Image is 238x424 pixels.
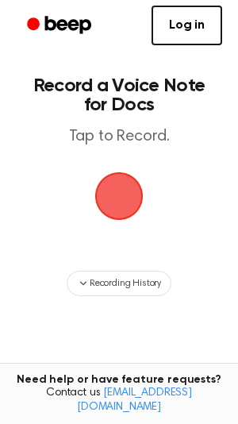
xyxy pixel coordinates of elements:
a: Beep [16,10,106,41]
button: Recording History [67,271,171,296]
span: Recording History [90,276,161,291]
a: Log in [152,6,222,45]
p: Tap to Record. [29,127,209,147]
span: Contact us [10,387,228,414]
img: Beep Logo [95,172,143,220]
a: [EMAIL_ADDRESS][DOMAIN_NAME] [77,387,192,413]
h1: Record a Voice Note for Docs [29,76,209,114]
